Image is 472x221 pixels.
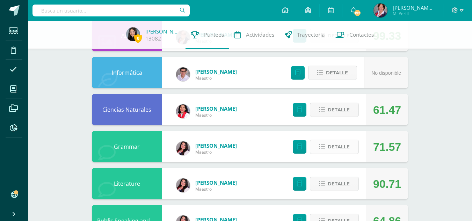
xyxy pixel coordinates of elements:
img: 76d3fd5d6fcc22b5e15048884ebfc2b8.png [176,178,190,192]
div: 71.57 [373,131,401,163]
span: Detalle [328,177,350,190]
div: Literature [92,168,162,199]
span: Mi Perfil [393,10,435,16]
a: Actividades [229,21,279,49]
span: Actividades [246,31,274,38]
span: Maestro [195,75,237,81]
a: Punteos [186,21,229,49]
a: 13082 [145,35,161,42]
span: 0 [134,34,142,43]
span: Maestro [195,112,237,118]
div: Grammar [92,131,162,162]
a: [PERSON_NAME] [145,28,180,35]
button: Detalle [308,66,357,80]
button: Detalle [310,140,359,154]
span: 192 [354,9,361,17]
div: 90.71 [373,168,401,200]
div: Ciencias Naturales [92,94,162,125]
a: [PERSON_NAME] [195,68,237,75]
span: No disponible [371,70,401,76]
a: [PERSON_NAME] [195,105,237,112]
button: Detalle [310,103,359,117]
span: Maestro [195,149,237,155]
a: [PERSON_NAME] [195,142,237,149]
a: Trayectoria [279,21,330,49]
span: Detalle [328,140,350,153]
span: Detalle [326,66,348,79]
img: 76d3fd5d6fcc22b5e15048884ebfc2b8.png [176,141,190,155]
span: Maestro [195,186,237,192]
span: Trayectoria [297,31,325,38]
button: Detalle [310,177,359,191]
img: 8a5d366363584dd22e2c747146afc3c4.png [176,67,190,81]
input: Busca un usuario... [32,5,190,16]
span: [PERSON_NAME] de [GEOGRAPHIC_DATA] [393,4,435,11]
a: [PERSON_NAME] [195,179,237,186]
img: 9cc45377ee35837361e2d5ac646c5eda.png [373,3,387,17]
div: 61.47 [373,94,401,126]
img: 152ebba61115f13766b8cf6940615ceb.png [126,27,140,41]
span: Detalle [328,103,350,116]
img: 03f44a1156ee098866702f1745a28687.png [176,104,190,118]
span: Punteos [204,31,224,38]
div: Informática [92,57,162,88]
span: Contactos [349,31,374,38]
a: Contactos [330,21,379,49]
